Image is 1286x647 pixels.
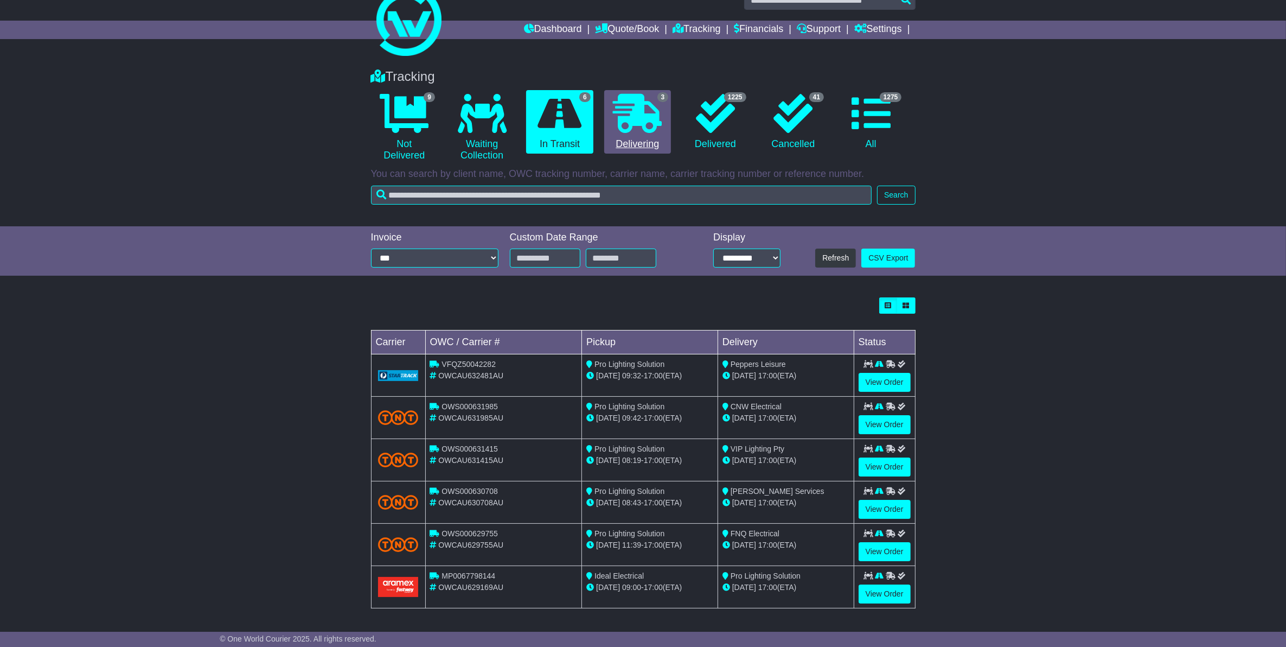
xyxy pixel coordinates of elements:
[596,583,620,592] span: [DATE]
[378,577,419,597] img: Aramex.png
[644,583,663,592] span: 17:00
[594,487,664,496] span: Pro Lighting Solution
[526,90,593,154] a: 6 In Transit
[424,92,435,102] span: 9
[734,21,783,39] a: Financials
[718,331,854,354] td: Delivery
[442,529,498,538] span: OWS000629755
[722,582,849,593] div: (ETA)
[596,414,620,422] span: [DATE]
[657,92,669,102] span: 3
[442,360,496,369] span: VFQZ50042282
[596,456,620,465] span: [DATE]
[438,541,503,549] span: OWCAU629755AU
[378,370,419,381] img: GetCarrierServiceLogo
[622,456,641,465] span: 08:19
[442,487,498,496] span: OWS000630708
[510,232,684,244] div: Custom Date Range
[758,583,777,592] span: 17:00
[760,90,827,154] a: 41 Cancelled
[442,572,495,580] span: MP0067798144
[859,500,911,519] a: View Order
[880,92,902,102] span: 1275
[582,331,718,354] td: Pickup
[731,487,824,496] span: [PERSON_NAME] Services
[809,92,824,102] span: 41
[758,414,777,422] span: 17:00
[722,370,849,382] div: (ETA)
[622,371,641,380] span: 09:32
[722,540,849,551] div: (ETA)
[815,249,856,268] button: Refresh
[758,498,777,507] span: 17:00
[732,414,756,422] span: [DATE]
[378,410,419,425] img: TNT_Domestic.png
[859,585,911,604] a: View Order
[442,445,498,453] span: OWS000631415
[425,331,582,354] td: OWC / Carrier #
[595,21,659,39] a: Quote/Book
[220,635,376,643] span: © One World Courier 2025. All rights reserved.
[622,414,641,422] span: 09:42
[586,370,713,382] div: - (ETA)
[438,456,503,465] span: OWCAU631415AU
[604,90,671,154] a: 3 Delivering
[378,537,419,552] img: TNT_Domestic.png
[596,541,620,549] span: [DATE]
[731,402,782,411] span: CNW Electrical
[682,90,748,154] a: 1225 Delivered
[731,445,784,453] span: VIP Lighting Pty
[594,445,664,453] span: Pro Lighting Solution
[586,455,713,466] div: - (ETA)
[438,371,503,380] span: OWCAU632481AU
[644,541,663,549] span: 17:00
[859,542,911,561] a: View Order
[449,90,515,166] a: Waiting Collection
[596,498,620,507] span: [DATE]
[644,498,663,507] span: 17:00
[644,414,663,422] span: 17:00
[644,371,663,380] span: 17:00
[594,572,644,580] span: Ideal Electrical
[622,541,641,549] span: 11:39
[371,331,425,354] td: Carrier
[438,583,503,592] span: OWCAU629169AU
[859,458,911,477] a: View Order
[586,497,713,509] div: - (ETA)
[438,414,503,422] span: OWCAU631985AU
[859,373,911,392] a: View Order
[837,90,904,154] a: 1275 All
[442,402,498,411] span: OWS000631985
[854,331,915,354] td: Status
[378,495,419,510] img: TNT_Domestic.png
[732,541,756,549] span: [DATE]
[371,232,499,244] div: Invoice
[861,249,915,268] a: CSV Export
[596,371,620,380] span: [DATE]
[731,529,779,538] span: FNQ Electrical
[732,456,756,465] span: [DATE]
[438,498,503,507] span: OWCAU630708AU
[731,572,801,580] span: Pro Lighting Solution
[673,21,720,39] a: Tracking
[594,360,664,369] span: Pro Lighting Solution
[797,21,841,39] a: Support
[722,497,849,509] div: (ETA)
[371,90,438,166] a: 9 Not Delivered
[579,92,591,102] span: 6
[722,455,849,466] div: (ETA)
[371,168,916,180] p: You can search by client name, OWC tracking number, carrier name, carrier tracking number or refe...
[378,453,419,467] img: TNT_Domestic.png
[877,186,915,205] button: Search
[586,413,713,424] div: - (ETA)
[732,498,756,507] span: [DATE]
[524,21,582,39] a: Dashboard
[622,498,641,507] span: 08:43
[724,92,746,102] span: 1225
[586,540,713,551] div: - (ETA)
[732,371,756,380] span: [DATE]
[854,21,902,39] a: Settings
[722,413,849,424] div: (ETA)
[713,232,780,244] div: Display
[758,541,777,549] span: 17:00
